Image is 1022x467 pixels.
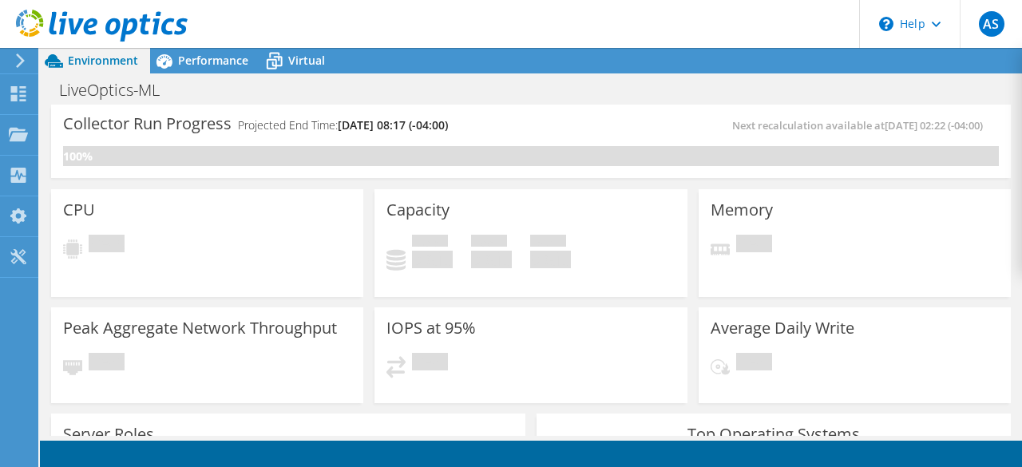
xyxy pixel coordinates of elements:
h3: Capacity [386,201,450,219]
span: Used [412,235,448,251]
h3: Top Operating Systems [549,425,999,443]
h3: Average Daily Write [711,319,854,337]
svg: \n [879,17,893,31]
span: Pending [89,353,125,374]
span: Environment [68,53,138,68]
h4: Projected End Time: [238,117,448,134]
span: Pending [736,353,772,374]
h3: IOPS at 95% [386,319,476,337]
h4: 0 GiB [530,251,571,268]
span: [DATE] 08:17 (-04:00) [338,117,448,133]
span: Total [530,235,566,251]
span: AS [979,11,1004,37]
span: Virtual [288,53,325,68]
h4: 0 GiB [412,251,453,268]
span: Pending [412,353,448,374]
span: [DATE] 02:22 (-04:00) [885,118,983,133]
span: Pending [89,235,125,256]
span: Free [471,235,507,251]
h3: CPU [63,201,95,219]
h3: Memory [711,201,773,219]
h1: LiveOptics-ML [52,81,184,99]
h3: Peak Aggregate Network Throughput [63,319,337,337]
span: Performance [178,53,248,68]
span: Pending [736,235,772,256]
h4: 0 GiB [471,251,512,268]
h3: Server Roles [63,425,154,443]
span: Next recalculation available at [732,118,991,133]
